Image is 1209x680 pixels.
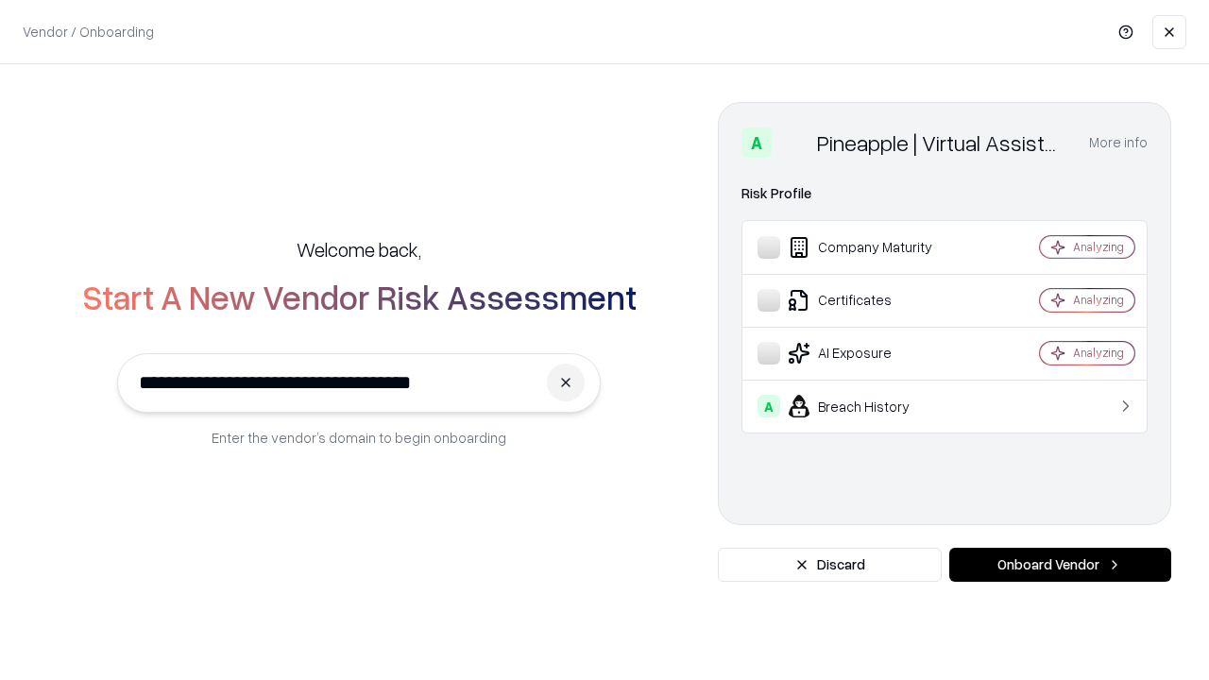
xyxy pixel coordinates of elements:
[741,127,772,158] div: A
[817,127,1066,158] div: Pineapple | Virtual Assistant Agency
[758,395,780,417] div: A
[1073,239,1124,255] div: Analyzing
[758,342,983,365] div: AI Exposure
[1073,345,1124,361] div: Analyzing
[1089,126,1148,160] button: More info
[758,395,983,417] div: Breach History
[23,22,154,42] p: Vendor / Onboarding
[949,548,1171,582] button: Onboard Vendor
[82,278,637,315] h2: Start A New Vendor Risk Assessment
[741,182,1148,205] div: Risk Profile
[758,289,983,312] div: Certificates
[1073,292,1124,308] div: Analyzing
[212,428,506,448] p: Enter the vendor’s domain to begin onboarding
[718,548,942,582] button: Discard
[758,236,983,259] div: Company Maturity
[779,127,809,158] img: Pineapple | Virtual Assistant Agency
[297,236,421,263] h5: Welcome back,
